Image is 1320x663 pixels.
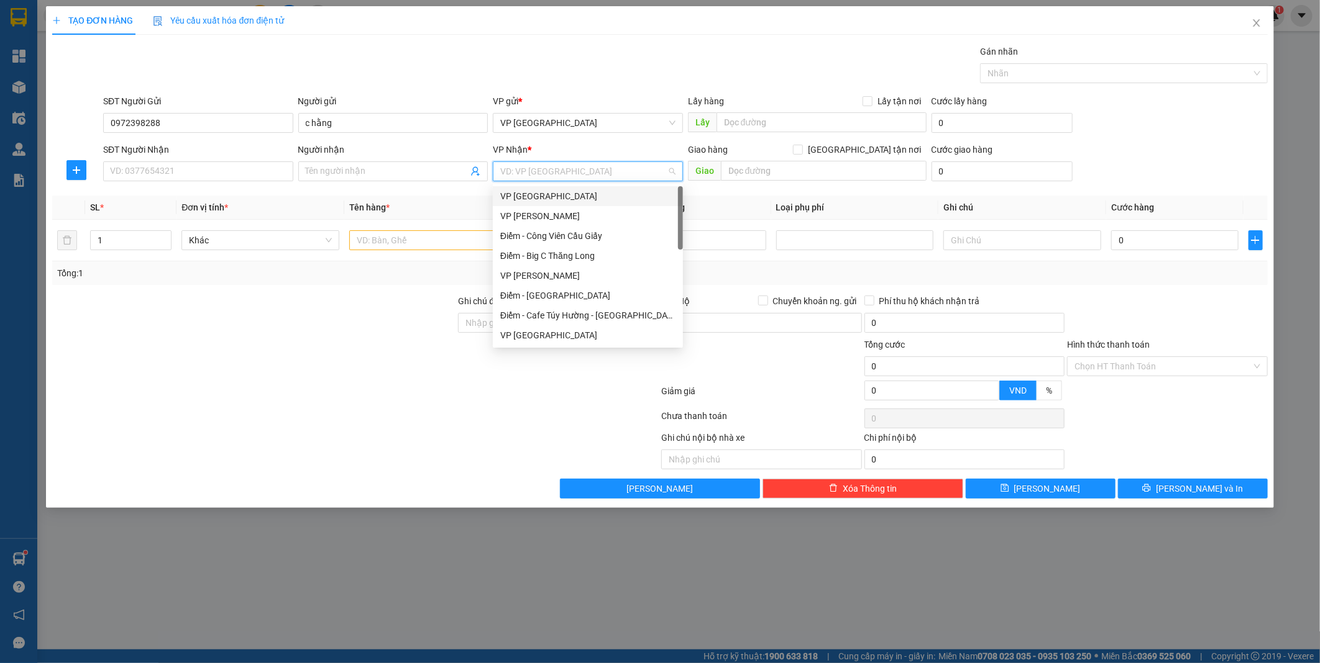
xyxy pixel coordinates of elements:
[1014,482,1081,495] span: [PERSON_NAME]
[500,249,676,263] div: Điểm - Big C Thăng Long
[1118,479,1268,498] button: printer[PERSON_NAME] và In
[500,269,676,282] div: VP [PERSON_NAME]
[660,409,863,431] div: Chưa thanh toán
[661,449,862,469] input: Nhập ghi chú
[938,196,1106,220] th: Ghi chú
[717,112,927,132] input: Dọc đường
[500,189,676,203] div: VP [GEOGRAPHIC_DATA]
[661,431,862,449] div: Ghi chú nội bộ nhà xe
[298,94,488,108] div: Người gửi
[1249,235,1262,245] span: plus
[500,309,676,322] div: Điểm - Cafe Túy Hường - [GEOGRAPHIC_DATA]
[932,113,1073,133] input: Cước lấy hàng
[52,16,61,25] span: plus
[661,296,690,306] span: Thu Hộ
[1252,18,1262,28] span: close
[493,94,683,108] div: VP gửi
[493,226,683,246] div: Điểm - Công Viên Cầu Giấy
[660,384,863,406] div: Giảm giá
[103,94,293,108] div: SĐT Người Gửi
[493,145,528,155] span: VP Nhận
[803,143,927,156] span: [GEOGRAPHIC_DATA] tận nơi
[493,186,683,206] div: VP Thái Bình
[932,161,1073,181] input: Cước giao hàng
[349,230,507,250] input: VD: Bàn, Ghế
[1142,484,1151,494] span: printer
[627,482,694,495] span: [PERSON_NAME]
[500,229,676,243] div: Điểm - Công Viên Cầu Giấy
[980,47,1018,56] label: Gán nhãn
[57,266,509,280] div: Tổng: 1
[1111,202,1154,212] span: Cước hàng
[470,166,480,176] span: user-add
[1239,6,1274,41] button: Close
[768,294,862,308] span: Chuyển khoản ng. gửi
[189,231,332,250] span: Khác
[458,313,659,333] input: Ghi chú đơn hàng
[688,96,724,106] span: Lấy hàng
[829,484,838,494] span: delete
[493,266,683,286] div: VP Phạm Văn Đồng
[966,479,1116,498] button: save[PERSON_NAME]
[932,145,993,155] label: Cước giao hàng
[1249,230,1263,250] button: plus
[500,209,676,223] div: VP [PERSON_NAME]
[67,165,86,175] span: plus
[153,16,163,26] img: icon
[1046,386,1052,395] span: %
[52,16,133,25] span: TẠO ĐƠN HÀNG
[873,94,927,108] span: Lấy tận nơi
[943,230,1101,250] input: Ghi Chú
[721,161,927,181] input: Dọc đường
[771,196,939,220] th: Loại phụ phí
[298,143,488,156] div: Người nhận
[493,286,683,305] div: Điểm - Nam Định
[864,431,1065,449] div: Chi phí nội bộ
[500,114,676,132] span: VP Tiền Hải
[874,294,985,308] span: Phí thu hộ khách nhận trả
[688,161,721,181] span: Giao
[493,305,683,325] div: Điểm - Cafe Túy Hường - Diêm Điền
[493,325,683,345] div: VP Tiền Hải
[66,160,86,180] button: plus
[1001,484,1009,494] span: save
[1067,340,1150,350] label: Hình thức thanh toán
[932,96,988,106] label: Cước lấy hàng
[1009,386,1027,395] span: VND
[843,482,897,495] span: Xóa Thông tin
[103,143,293,156] div: SĐT Người Nhận
[349,202,390,212] span: Tên hàng
[500,328,676,342] div: VP [GEOGRAPHIC_DATA]
[181,202,228,212] span: Đơn vị tính
[688,145,728,155] span: Giao hàng
[153,16,284,25] span: Yêu cầu xuất hóa đơn điện tử
[1156,482,1243,495] span: [PERSON_NAME] và In
[90,202,100,212] span: SL
[639,230,766,250] input: 0
[57,230,77,250] button: delete
[688,112,717,132] span: Lấy
[493,246,683,266] div: Điểm - Big C Thăng Long
[500,289,676,302] div: Điểm - [GEOGRAPHIC_DATA]
[560,479,761,498] button: [PERSON_NAME]
[458,296,526,306] label: Ghi chú đơn hàng
[763,479,963,498] button: deleteXóa Thông tin
[864,340,905,350] span: Tổng cước
[493,206,683,226] div: VP Nguyễn Xiển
